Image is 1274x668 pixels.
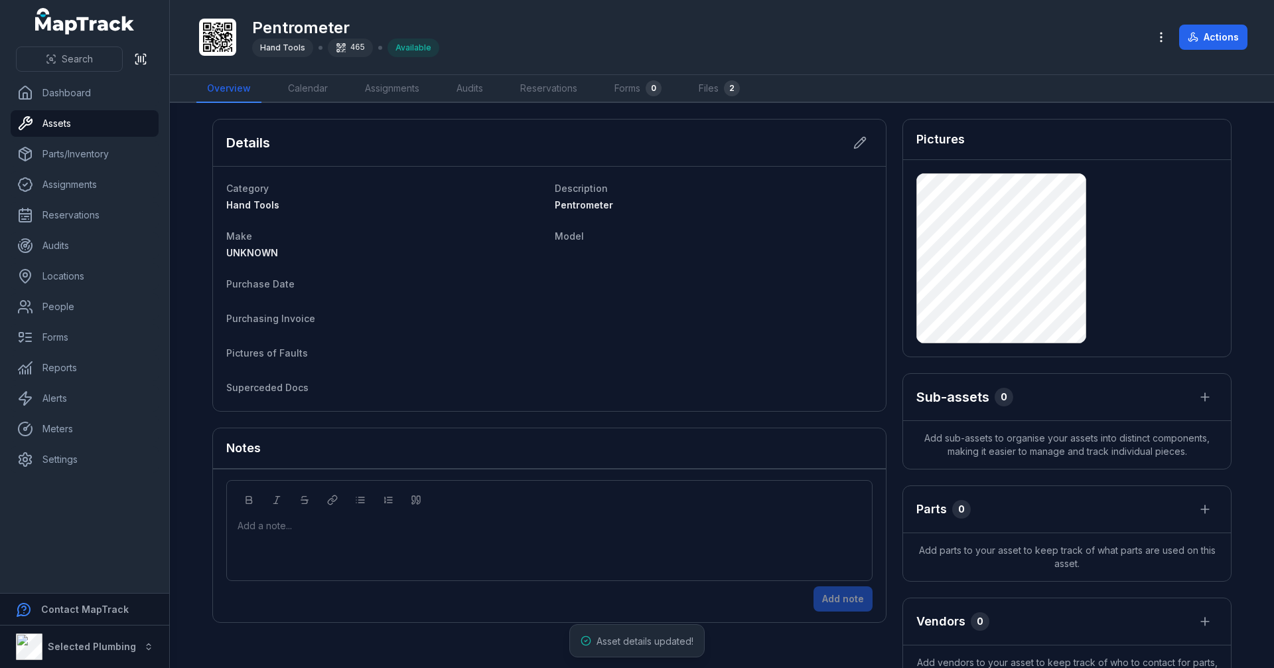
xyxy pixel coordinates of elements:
a: Reservations [11,202,159,228]
div: 465 [328,39,373,57]
h3: Notes [226,439,261,458]
h3: Vendors [916,612,965,631]
h3: Parts [916,500,947,519]
a: People [11,293,159,320]
a: Assignments [11,171,159,198]
strong: Contact MapTrack [41,604,129,615]
a: Locations [11,263,159,290]
span: Model [555,230,584,242]
span: Make [226,230,252,242]
span: Purchase Date [226,278,295,290]
h3: Pictures [916,130,965,149]
span: Category [226,183,269,194]
a: Dashboard [11,80,159,106]
a: Overview [196,75,261,103]
a: Reservations [510,75,588,103]
span: Pictures of Faults [226,347,308,359]
h2: Sub-assets [916,388,989,406]
h2: Details [226,133,270,152]
span: Pentrometer [555,199,613,210]
button: Actions [1179,25,1247,50]
span: Add sub-assets to organise your assets into distinct components, making it easier to manage and t... [903,421,1231,469]
span: Asset details updated! [597,635,693,647]
div: 0 [995,388,1013,406]
a: MapTrack [35,8,135,35]
a: Assets [11,110,159,137]
span: Add parts to your asset to keep track of what parts are used on this asset. [903,533,1231,581]
span: Search [62,52,93,66]
div: 0 [952,500,971,519]
div: 0 [646,80,662,96]
h1: Pentrometer [252,17,439,39]
a: Calendar [277,75,338,103]
a: Settings [11,446,159,473]
a: Meters [11,416,159,442]
a: Files2 [688,75,750,103]
div: 2 [724,80,740,96]
a: Reports [11,355,159,381]
span: UNKNOWN [226,247,278,258]
span: Hand Tools [260,42,305,52]
a: Assignments [354,75,430,103]
a: Parts/Inventory [11,141,159,167]
span: Superceded Docs [226,382,309,393]
span: Description [555,183,608,194]
strong: Selected Plumbing [48,641,136,652]
span: Hand Tools [226,199,279,210]
a: Audits [446,75,494,103]
a: Forms [11,324,159,351]
a: Forms0 [604,75,672,103]
span: Purchasing Invoice [226,313,315,324]
div: Available [388,39,439,57]
div: 0 [971,612,989,631]
button: Search [16,46,123,72]
a: Alerts [11,385,159,412]
a: Audits [11,232,159,259]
